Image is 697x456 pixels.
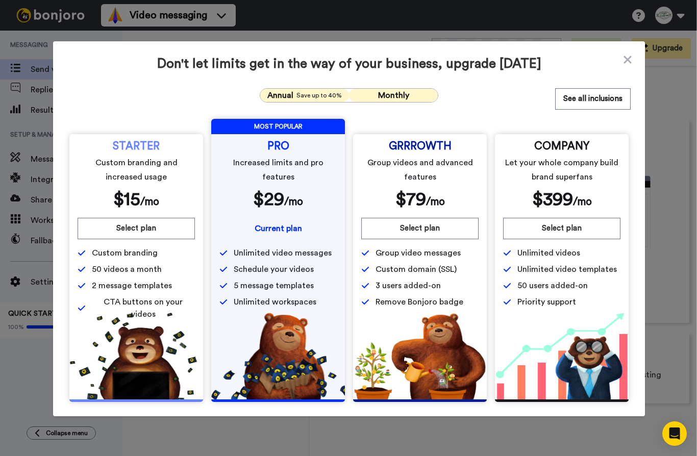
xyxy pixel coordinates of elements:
[92,263,162,275] span: 50 videos a month
[662,421,687,446] div: Open Intercom Messenger
[92,296,195,320] span: CTA buttons on your videos
[376,247,461,259] span: Group video messages
[267,142,289,150] span: PRO
[378,91,409,99] span: Monthly
[255,224,302,233] span: Current plan
[140,196,159,207] span: /mo
[505,156,619,184] span: Let your whole company build brand superfans
[234,296,316,308] span: Unlimited workspaces
[555,88,631,110] button: See all inclusions
[517,247,580,259] span: Unlimited videos
[517,263,617,275] span: Unlimited video templates
[211,119,345,134] span: MOST POPULAR
[534,142,589,150] span: COMPANY
[296,91,342,99] span: Save up to 40%
[495,313,629,399] img: baac238c4e1197dfdb093d3ea7416ec4.png
[284,196,303,207] span: /mo
[234,280,314,292] span: 5 message templates
[92,247,158,259] span: Custom branding
[253,190,284,209] span: $ 29
[267,89,293,102] span: Annual
[221,156,335,184] span: Increased limits and pro features
[532,190,573,209] span: $ 399
[361,218,479,239] button: Select plan
[113,190,140,209] span: $ 15
[503,218,620,239] button: Select plan
[67,56,631,72] span: Don't let limits get in the way of your business, upgrade [DATE]
[234,263,314,275] span: Schedule your videos
[426,196,445,207] span: /mo
[80,156,193,184] span: Custom branding and increased usage
[113,142,160,150] span: STARTER
[376,280,441,292] span: 3 users added-on
[69,313,203,399] img: 5112517b2a94bd7fef09f8ca13467cef.png
[349,89,438,102] button: Monthly
[363,156,477,184] span: Group videos and advanced features
[376,296,463,308] span: Remove Bonjoro badge
[211,313,345,399] img: b5b10b7112978f982230d1107d8aada4.png
[260,89,349,102] button: AnnualSave up to 40%
[395,190,426,209] span: $ 79
[517,280,588,292] span: 50 users added-on
[353,313,487,399] img: edd2fd70e3428fe950fd299a7ba1283f.png
[234,247,332,259] span: Unlimited video messages
[376,263,457,275] span: Custom domain (SSL)
[78,218,195,239] button: Select plan
[92,280,172,292] span: 2 message templates
[389,142,452,150] span: GRRROWTH
[573,196,592,207] span: /mo
[517,296,576,308] span: Priority support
